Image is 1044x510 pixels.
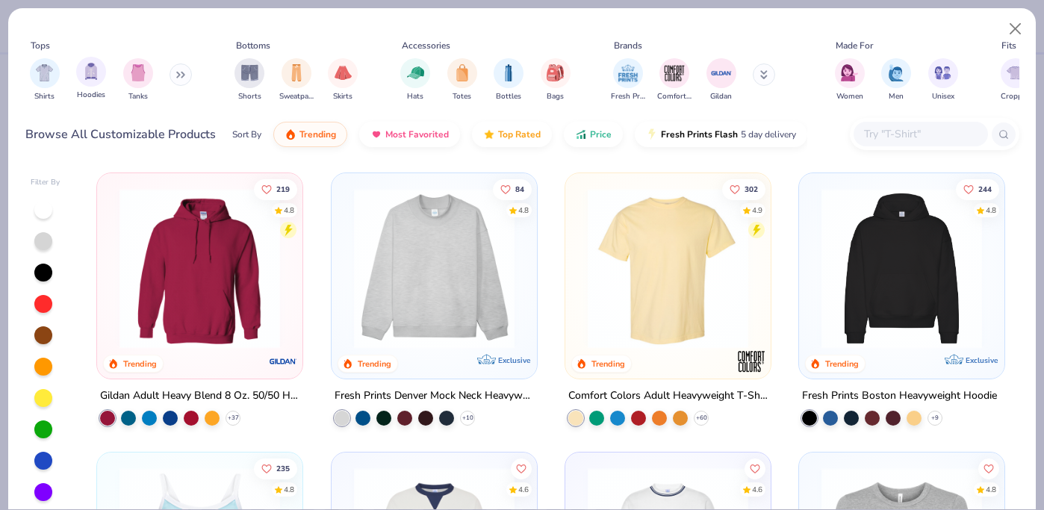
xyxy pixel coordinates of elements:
[128,91,148,102] span: Tanks
[657,58,692,102] div: filter for Comfort Colors
[234,58,264,102] button: filter button
[928,58,958,102] button: filter button
[236,39,270,52] div: Bottoms
[547,64,563,81] img: Bags Image
[814,188,989,349] img: 91acfc32-fd48-4d6b-bdad-a4c1a30ac3fc
[646,128,658,140] img: flash.gif
[802,387,997,405] div: Fresh Prints Boston Heavyweight Hoodie
[400,58,430,102] button: filter button
[635,122,807,147] button: Fresh Prints Flash5 day delivery
[25,125,216,143] div: Browse All Customizable Products
[841,64,858,81] img: Women Image
[541,58,571,102] div: filter for Bags
[932,91,954,102] span: Unisex
[986,485,996,496] div: 4.8
[657,58,692,102] button: filter button
[611,58,645,102] button: filter button
[1001,58,1031,102] button: filter button
[986,205,996,216] div: 4.8
[400,58,430,102] div: filter for Hats
[130,64,146,81] img: Tanks Image
[515,185,523,193] span: 84
[100,387,299,405] div: Gildan Adult Heavy Blend 8 Oz. 50/50 Hooded Sweatshirt
[663,62,686,84] img: Comfort Colors Image
[76,58,106,102] button: filter button
[745,458,765,479] button: Like
[752,205,762,216] div: 4.9
[1001,58,1031,102] div: filter for Cropped
[385,128,449,140] span: Most Favorited
[254,178,297,199] button: Like
[881,58,911,102] button: filter button
[836,39,873,52] div: Made For
[966,355,998,365] span: Exclusive
[31,39,50,52] div: Tops
[83,63,99,80] img: Hoodies Image
[299,128,336,140] span: Trending
[123,58,153,102] div: filter for Tanks
[34,91,55,102] span: Shirts
[836,91,863,102] span: Women
[279,91,314,102] span: Sweatpants
[657,91,692,102] span: Comfort Colors
[494,58,523,102] button: filter button
[496,91,521,102] span: Bottles
[547,91,564,102] span: Bags
[863,125,978,143] input: Try "T-Shirt"
[741,126,796,143] span: 5 day delivery
[276,465,290,473] span: 235
[228,414,239,423] span: + 37
[614,39,642,52] div: Brands
[269,346,299,376] img: Gildan logo
[492,178,531,199] button: Like
[288,64,305,81] img: Sweatpants Image
[1001,15,1030,43] button: Close
[328,58,358,102] div: filter for Skirts
[541,58,571,102] button: filter button
[518,485,528,496] div: 4.6
[241,64,258,81] img: Shorts Image
[335,387,534,405] div: Fresh Prints Denver Mock Neck Heavyweight Sweatshirt
[407,91,423,102] span: Hats
[447,58,477,102] button: filter button
[568,387,768,405] div: Comfort Colors Adult Heavyweight T-Shirt
[276,185,290,193] span: 219
[462,414,473,423] span: + 10
[617,62,639,84] img: Fresh Prints Image
[706,58,736,102] button: filter button
[359,122,460,147] button: Most Favorited
[498,355,530,365] span: Exclusive
[510,458,531,479] button: Like
[254,458,297,479] button: Like
[273,122,347,147] button: Trending
[1001,91,1031,102] span: Cropped
[978,458,999,479] button: Like
[518,205,528,216] div: 4.8
[76,57,106,101] div: filter for Hoodies
[835,58,865,102] div: filter for Women
[706,58,736,102] div: filter for Gildan
[279,58,314,102] div: filter for Sweatpants
[978,185,992,193] span: 244
[347,188,522,349] img: f5d85501-0dbb-4ee4-b115-c08fa3845d83
[77,90,105,101] span: Hoodies
[335,64,352,81] img: Skirts Image
[453,91,471,102] span: Totes
[472,122,552,147] button: Top Rated
[522,188,697,349] img: a90f7c54-8796-4cb2-9d6e-4e9644cfe0fe
[745,185,758,193] span: 302
[695,414,706,423] span: + 60
[30,58,60,102] button: filter button
[956,178,999,199] button: Like
[590,128,612,140] span: Price
[112,188,288,349] img: 01756b78-01f6-4cc6-8d8a-3c30c1a0c8ac
[498,128,541,140] span: Top Rated
[284,485,294,496] div: 4.8
[881,58,911,102] div: filter for Men
[483,128,495,140] img: TopRated.gif
[279,58,314,102] button: filter button
[1001,39,1016,52] div: Fits
[1007,64,1024,81] img: Cropped Image
[285,128,296,140] img: trending.gif
[835,58,865,102] button: filter button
